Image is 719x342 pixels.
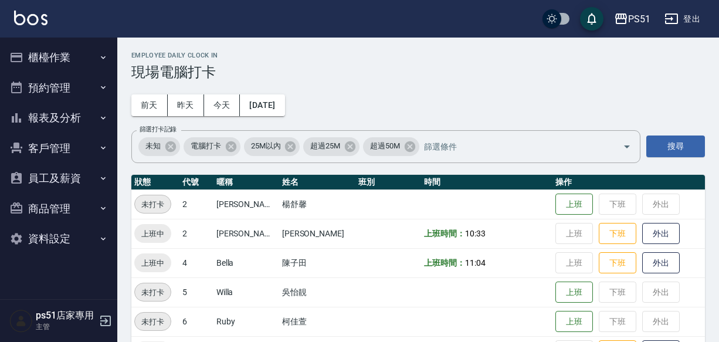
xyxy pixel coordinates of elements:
span: 上班中 [134,228,171,240]
td: 柯佳萱 [279,307,355,336]
button: 資料設定 [5,224,113,254]
img: Logo [14,11,48,25]
td: 陳子田 [279,248,355,277]
td: [PERSON_NAME] [279,219,355,248]
span: 超過25M [303,140,347,152]
button: 前天 [131,94,168,116]
button: 登出 [660,8,705,30]
button: 櫃檯作業 [5,42,113,73]
span: 未打卡 [135,286,171,299]
td: 吳怡靚 [279,277,355,307]
button: 員工及薪資 [5,163,113,194]
td: 5 [179,277,213,307]
button: 商品管理 [5,194,113,224]
button: PS51 [609,7,655,31]
span: 未打卡 [135,198,171,211]
td: 2 [179,189,213,219]
button: save [580,7,603,31]
td: 6 [179,307,213,336]
button: 外出 [642,223,680,245]
button: 預約管理 [5,73,113,103]
td: Ruby [213,307,279,336]
th: 姓名 [279,175,355,190]
h3: 現場電腦打卡 [131,64,705,80]
td: Willa [213,277,279,307]
input: 篩選條件 [421,136,602,157]
td: Bella [213,248,279,277]
button: 搜尋 [646,136,705,157]
span: 11:04 [465,258,486,267]
div: 電腦打卡 [184,137,240,156]
td: [PERSON_NAME] [213,219,279,248]
h2: Employee Daily Clock In [131,52,705,59]
p: 主管 [36,321,96,332]
div: 超過50M [363,137,419,156]
button: 外出 [642,252,680,274]
td: [PERSON_NAME] [213,189,279,219]
div: 超過25M [303,137,359,156]
th: 班別 [355,175,421,190]
div: 25M以內 [244,137,300,156]
button: 下班 [599,223,636,245]
button: 今天 [204,94,240,116]
h5: ps51店家專用 [36,310,96,321]
td: 4 [179,248,213,277]
th: 代號 [179,175,213,190]
span: 25M以內 [244,140,288,152]
button: 下班 [599,252,636,274]
b: 上班時間： [424,229,465,238]
button: 上班 [555,311,593,333]
span: 上班中 [134,257,171,269]
span: 超過50M [363,140,407,152]
div: PS51 [628,12,650,26]
th: 操作 [552,175,705,190]
span: 未打卡 [135,316,171,328]
span: 電腦打卡 [184,140,228,152]
button: 報表及分析 [5,103,113,133]
img: Person [9,309,33,333]
th: 時間 [421,175,552,190]
th: 暱稱 [213,175,279,190]
td: 2 [179,219,213,248]
label: 篩選打卡記錄 [140,125,177,134]
button: 上班 [555,282,593,303]
button: Open [618,137,636,156]
button: [DATE] [240,94,284,116]
span: 10:33 [465,229,486,238]
span: 未知 [138,140,168,152]
button: 昨天 [168,94,204,116]
button: 客戶管理 [5,133,113,164]
b: 上班時間： [424,258,465,267]
td: 楊舒馨 [279,189,355,219]
th: 狀態 [131,175,179,190]
button: 上班 [555,194,593,215]
div: 未知 [138,137,180,156]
